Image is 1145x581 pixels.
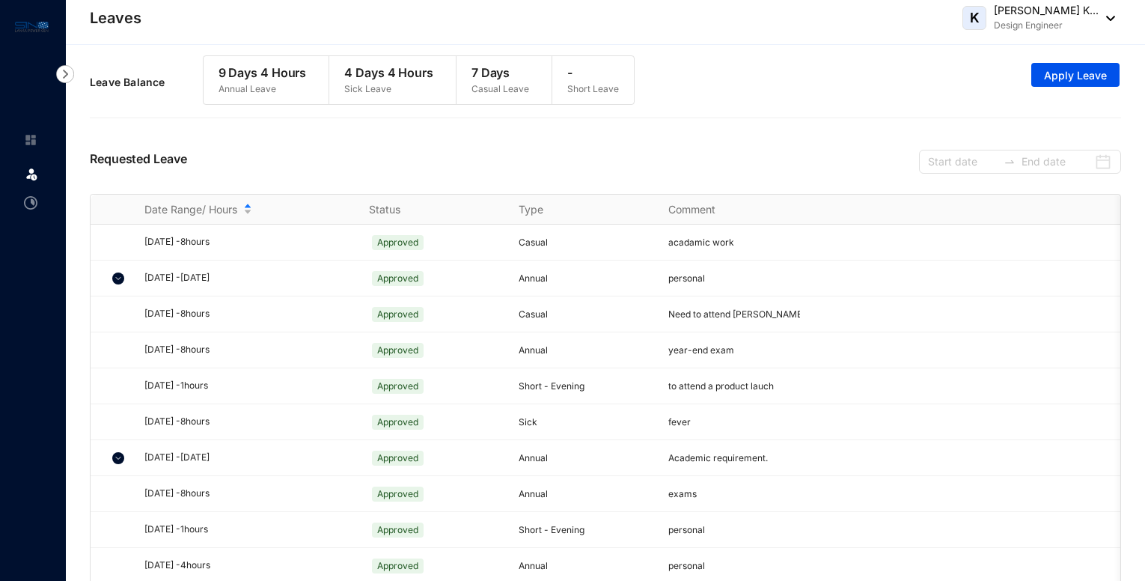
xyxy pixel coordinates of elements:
[668,416,691,428] span: fever
[219,82,307,97] p: Annual Leave
[12,125,48,155] li: Home
[372,235,424,250] span: Approved
[112,273,124,285] img: chevron-down.5dccb45ca3e6429452e9960b4a33955c.svg
[471,82,529,97] p: Casual Leave
[994,3,1099,18] p: [PERSON_NAME] K...
[519,451,650,466] p: Annual
[668,452,768,463] span: Academic requirement.
[1099,16,1115,21] img: dropdown-black.8e83cc76930a90b1a4fdb6d089b7bf3a.svg
[372,487,424,502] span: Approved
[668,273,705,284] span: personal
[372,307,424,322] span: Approved
[144,559,351,573] div: [DATE] - 4 hours
[519,559,650,574] p: Annual
[1044,68,1107,83] span: Apply Leave
[372,559,424,574] span: Approved
[351,195,501,225] th: Status
[928,153,998,170] input: Start date
[372,343,424,358] span: Approved
[372,271,424,286] span: Approved
[650,195,800,225] th: Comment
[372,451,424,466] span: Approved
[668,524,705,535] span: personal
[668,488,697,499] span: exams
[519,523,650,538] p: Short - Evening
[1031,63,1120,87] button: Apply Leave
[24,166,39,181] img: leave.99b8a76c7fa76a53782d.svg
[519,235,650,250] p: Casual
[90,7,141,28] p: Leaves
[372,523,424,538] span: Approved
[970,11,980,25] span: K
[144,343,351,357] div: [DATE] - 8 hours
[90,150,187,174] p: Requested Leave
[144,271,351,285] div: [DATE] - [DATE]
[519,487,650,502] p: Annual
[668,344,734,356] span: year-end exam
[471,64,529,82] p: 7 Days
[219,64,307,82] p: 9 Days 4 Hours
[144,523,351,537] div: [DATE] - 1 hours
[519,271,650,286] p: Annual
[567,64,619,82] p: -
[567,82,619,97] p: Short Leave
[56,65,74,83] img: nav-icon-right.af6afadce00d159da59955279c43614e.svg
[90,75,203,90] p: Leave Balance
[344,64,433,82] p: 4 Days 4 Hours
[668,237,734,248] span: acadamic work
[144,235,351,249] div: [DATE] - 8 hours
[24,133,37,147] img: home-unselected.a29eae3204392db15eaf.svg
[519,379,650,394] p: Short - Evening
[144,451,351,465] div: [DATE] - [DATE]
[519,343,650,358] p: Annual
[994,18,1099,33] p: Design Engineer
[519,415,650,430] p: Sick
[144,415,351,429] div: [DATE] - 8 hours
[112,452,124,464] img: chevron-down.5dccb45ca3e6429452e9960b4a33955c.svg
[372,415,424,430] span: Approved
[1022,153,1091,170] input: End date
[501,195,650,225] th: Type
[372,379,424,394] span: Approved
[519,307,650,322] p: Casual
[668,380,774,392] span: to attend a product lauch
[144,202,237,217] span: Date Range/ Hours
[15,18,49,35] img: logo
[12,188,48,218] li: Time Attendance
[668,560,705,571] span: personal
[24,196,37,210] img: time-attendance-unselected.8aad090b53826881fffb.svg
[144,487,351,501] div: [DATE] - 8 hours
[144,379,351,393] div: [DATE] - 1 hours
[144,307,351,321] div: [DATE] - 8 hours
[668,308,851,320] span: Need to attend [PERSON_NAME]'s wedding
[344,82,433,97] p: Sick Leave
[1004,156,1016,168] span: to
[1004,156,1016,168] span: swap-right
